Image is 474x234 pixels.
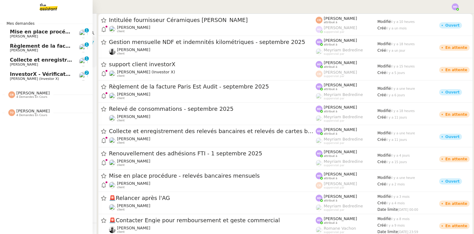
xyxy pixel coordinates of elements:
span: suppervisé par [324,164,344,167]
img: users%2FaellJyylmXSg4jqeVbanehhyYJm1%2Favatar%2Fprofile-pic%20(4).png [316,93,322,100]
span: il y a une heure [391,132,415,135]
img: users%2F9mvJqJUvllffspLsQzytnd0Nt4c2%2Favatar%2F82da88e3-d90d-4e39-b37d-dcb7941179ae [109,137,116,144]
span: client [117,119,125,122]
span: attribué à [324,65,337,69]
span: [PERSON_NAME] [117,114,150,119]
span: [PERSON_NAME] [117,92,150,97]
div: En attente [445,202,467,206]
span: [PERSON_NAME] [324,16,357,21]
span: Contacter Engie pour remboursement et geste commercial [109,218,316,223]
span: [PERSON_NAME] [117,25,150,30]
img: users%2F9mvJqJUvllffspLsQzytnd0Nt4c2%2Favatar%2F82da88e3-d90d-4e39-b37d-dcb7941179ae [79,58,88,66]
img: svg [316,83,322,90]
app-user-label: suppervisé par [316,48,377,56]
span: attribué à [324,132,337,136]
img: users%2FHIWaaSoTa5U8ssS5t403NQMyZZE3%2Favatar%2Fa4be050e-05fa-4f28-bbe7-e7e8e4788720 [79,44,88,52]
span: Renouvellement des adhésions FTI - 1 septembre 2025 [109,151,316,156]
span: suppervisé par [324,186,344,189]
span: Modifié [377,194,391,199]
span: il y a 4 jours [391,154,410,157]
span: il y a 10 heures [391,20,415,24]
nz-badge-sup: 1 [85,42,89,47]
span: il y a 3 mois [391,195,410,198]
span: [PERSON_NAME] [117,136,150,141]
app-user-label: suppervisé par [316,70,377,78]
span: client [117,141,125,145]
span: Relancer après l'AG [109,195,316,201]
span: 🚨 [109,217,116,223]
span: [PERSON_NAME] [10,48,38,52]
span: il y a 5 jours [386,71,405,75]
span: client [117,30,125,33]
span: Date limite [377,230,398,234]
span: suppervisé par [324,119,344,123]
span: Mise en place procédure - relevés bancaires mensuels [10,29,161,35]
nz-badge-sup: 2 [85,71,89,75]
span: suppervisé par [324,208,344,212]
img: users%2FaellJyylmXSg4jqeVbanehhyYJm1%2Favatar%2Fprofile-pic%20(4).png [316,137,322,144]
img: users%2FaellJyylmXSg4jqeVbanehhyYJm1%2Favatar%2Fprofile-pic%20(4).png [316,204,322,211]
img: svg [316,172,322,179]
app-user-detailed-label: client [109,136,316,145]
app-user-label: attribué à [316,194,377,202]
span: Romane Vachon [324,226,356,231]
nz-badge-sup: 1 [85,56,89,61]
span: attribué à [324,199,337,202]
span: [PERSON_NAME] [324,83,357,87]
span: attribué à [324,221,337,225]
span: [PERSON_NAME] [324,181,357,186]
p: 1 [85,42,88,48]
div: En attente [445,224,467,228]
app-user-detailed-label: client [109,47,316,55]
app-user-label: suppervisé par [316,137,377,145]
span: client [117,97,125,100]
span: [PERSON_NAME] [324,194,357,199]
span: il y a 4 mois [386,201,405,205]
span: client [117,186,125,189]
span: attribué à [324,177,337,180]
span: il y a 6 jours [386,93,405,97]
img: svg [8,109,15,116]
div: Ouvert [445,135,459,139]
img: users%2FUWPTPKITw0gpiMilXqRXG5g9gXH3%2Favatar%2F405ab820-17f5-49fd-8f81-080694535f4d [109,70,116,77]
img: svg [316,217,322,224]
span: client [117,163,125,167]
div: Ouvert [445,24,459,27]
img: ee3399b4-027e-46f8-8bb8-fca30cb6f74c [109,48,116,55]
span: [PERSON_NAME] [324,70,357,75]
span: Créé [377,93,386,97]
span: il y a 11 jours [386,116,407,119]
span: [PERSON_NAME] [117,47,150,52]
app-user-label: attribué à [316,149,377,158]
app-user-label: attribué à [316,172,377,180]
span: il y a un mois [386,27,407,30]
span: [PERSON_NAME] [16,109,50,113]
p: 1 [85,28,88,34]
span: suppervisé par [324,52,344,56]
span: il y a 8 mois [391,217,410,221]
img: users%2FHIWaaSoTa5U8ssS5t403NQMyZZE3%2Favatar%2Fa4be050e-05fa-4f28-bbe7-e7e8e4788720 [109,93,116,99]
div: En attente [445,68,467,72]
span: il y a 2 mois [386,183,405,186]
img: users%2F9mvJqJUvllffspLsQzytnd0Nt4c2%2Favatar%2F82da88e3-d90d-4e39-b37d-dcb7941179ae [109,182,116,188]
app-user-label: attribué à [316,60,377,68]
span: suppervisé par [324,231,344,234]
span: Créé [377,160,386,164]
span: [DATE] 00:00 [398,208,418,211]
span: Modifié [377,131,391,135]
img: users%2FDBF5gIzOT6MfpzgDQC7eMkIK8iA3%2Favatar%2Fd943ca6c-06ba-4e73-906b-d60e05e423d3 [109,159,116,166]
img: svg [316,182,322,189]
span: Modifié [377,153,391,158]
span: suppervisé par [324,97,344,100]
span: Mes demandes [3,20,38,27]
span: suppervisé par [324,141,344,145]
img: svg [8,91,15,98]
app-user-detailed-label: client [109,203,316,211]
img: svg [316,128,322,135]
span: attribué à [324,154,337,158]
span: Meyriam Bedredine [324,159,363,164]
span: [PERSON_NAME] [324,127,357,132]
span: Créé [377,137,386,142]
app-user-label: suppervisé par [316,25,377,33]
span: Meyriam Bedredine [324,137,363,141]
